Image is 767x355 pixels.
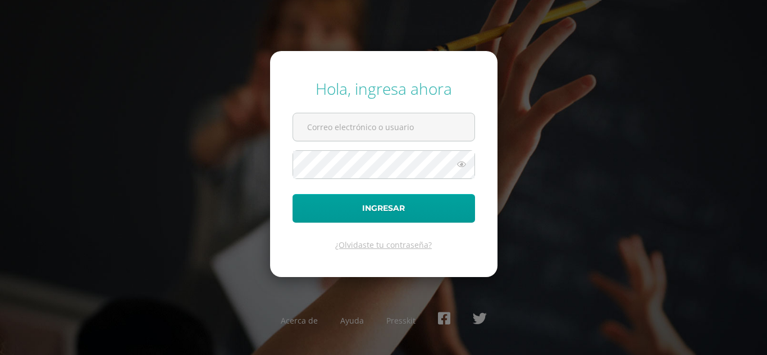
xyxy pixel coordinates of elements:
[281,315,318,326] a: Acerca de
[335,239,432,250] a: ¿Olvidaste tu contraseña?
[340,315,364,326] a: Ayuda
[293,194,475,223] button: Ingresar
[386,315,416,326] a: Presskit
[293,78,475,99] div: Hola, ingresa ahora
[293,113,474,141] input: Correo electrónico o usuario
